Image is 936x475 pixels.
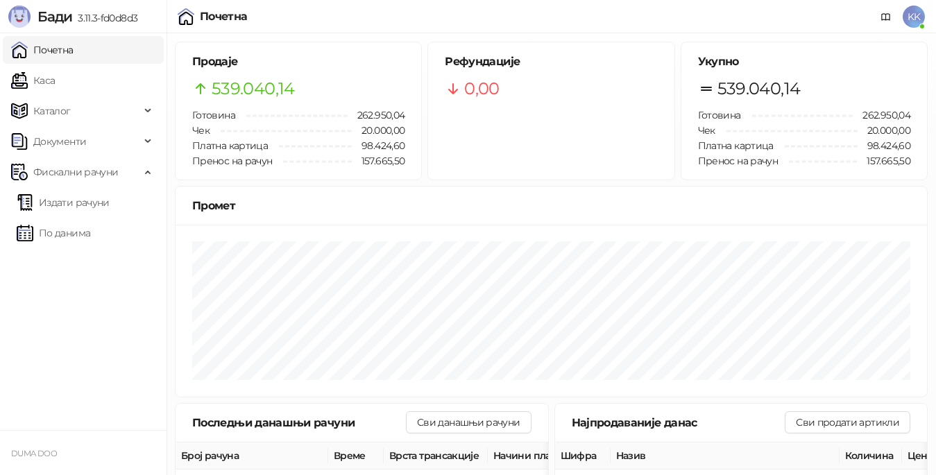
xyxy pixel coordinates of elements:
[488,442,627,469] th: Начини плаћања
[352,153,405,169] span: 157.665,50
[698,109,741,121] span: Готовина
[33,128,86,155] span: Документи
[33,97,71,125] span: Каталог
[611,442,840,469] th: Назив
[698,155,778,167] span: Пренос на рачун
[192,155,272,167] span: Пренос на рачун
[192,53,405,70] h5: Продаје
[572,414,785,431] div: Најпродаваније данас
[192,414,406,431] div: Последњи данашњи рачуни
[698,53,910,70] h5: Укупно
[176,442,328,469] th: Број рачуна
[8,6,31,28] img: Logo
[328,442,384,469] th: Време
[785,411,910,433] button: Сви продати артикли
[840,442,902,469] th: Количина
[72,12,137,24] span: 3.11.3-fd0d8d3
[698,139,774,152] span: Платна картица
[853,107,910,123] span: 262.950,04
[858,138,910,153] span: 98.424,60
[464,76,499,102] span: 0,00
[212,76,295,102] span: 539.040,14
[192,109,235,121] span: Готовина
[37,8,72,25] span: Бади
[875,6,897,28] a: Документација
[445,53,657,70] h5: Рефундације
[352,123,405,138] span: 20.000,00
[11,36,74,64] a: Почетна
[857,153,910,169] span: 157.665,50
[858,123,910,138] span: 20.000,00
[192,197,910,214] div: Промет
[352,138,405,153] span: 98.424,60
[348,107,405,123] span: 262.950,04
[698,124,715,137] span: Чек
[555,442,611,469] th: Шифра
[33,158,118,186] span: Фискални рачуни
[384,442,488,469] th: Врста трансакције
[11,449,57,458] small: DUMA DOO
[192,139,268,152] span: Платна картица
[11,67,55,94] a: Каса
[17,189,110,216] a: Издати рачуни
[200,11,248,22] div: Почетна
[406,411,531,433] button: Сви данашњи рачуни
[192,124,210,137] span: Чек
[903,6,925,28] span: KK
[717,76,801,102] span: 539.040,14
[17,219,90,247] a: По данима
